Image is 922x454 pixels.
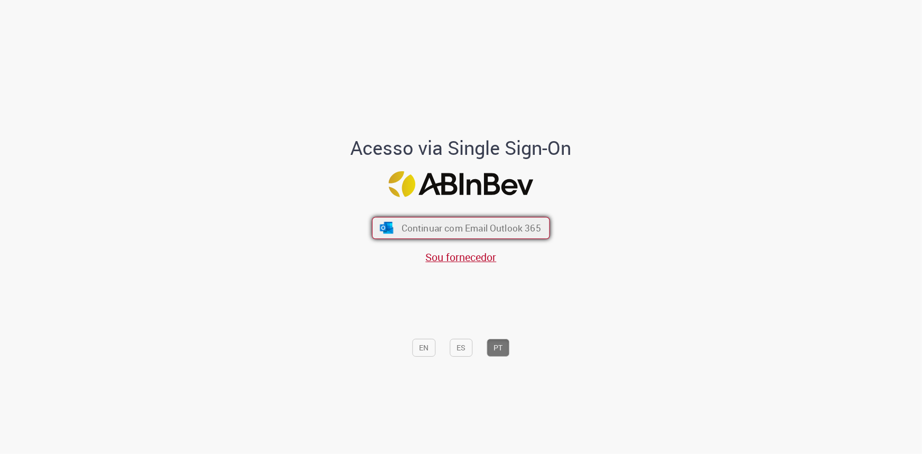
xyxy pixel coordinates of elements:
h1: Acesso via Single Sign-On [314,137,608,159]
img: ícone Azure/Microsoft 360 [379,222,394,234]
button: ícone Azure/Microsoft 360 Continuar com Email Outlook 365 [372,217,550,239]
img: Logo ABInBev [389,171,534,197]
button: ES [450,339,473,357]
button: EN [413,339,436,357]
a: Sou fornecedor [426,250,497,264]
span: Continuar com Email Outlook 365 [402,222,541,234]
button: PT [487,339,510,357]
